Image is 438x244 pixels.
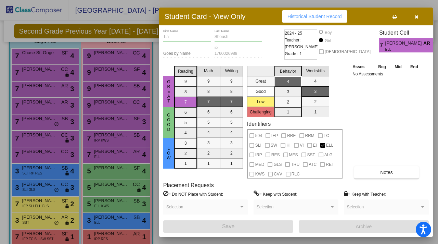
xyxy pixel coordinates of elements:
span: Save [222,223,234,229]
span: RES [271,151,280,159]
span: AR [423,40,433,47]
span: 2024 - 25 [285,30,302,37]
span: ALG [324,151,333,159]
label: Placement Requests [163,182,214,188]
span: 504 [255,132,262,140]
span: EI [313,141,317,149]
span: Low [166,146,172,160]
span: ATC [309,160,317,169]
th: Asses [351,63,374,71]
span: KWS [255,170,265,178]
label: = Keep with Student: [254,191,297,197]
span: ELL [385,47,418,52]
button: Historical Student Record [282,10,347,23]
span: Great [166,80,172,103]
label: = Keep with Teacher: [344,191,386,197]
span: ELL [326,141,333,149]
span: RRE [287,132,296,140]
span: [DEMOGRAPHIC_DATA] [325,48,371,56]
span: Good [166,113,172,132]
button: Notes [354,166,419,179]
span: Historical Student Record [287,14,342,19]
span: HI [286,141,291,149]
span: IRP [255,151,262,159]
th: Beg [374,63,390,71]
th: End [406,63,422,71]
span: 7 [379,41,385,49]
div: Boy [324,29,332,36]
div: Girl [324,38,331,44]
td: No Assessments [351,71,423,77]
span: RRM [305,132,314,140]
span: RET [326,160,334,169]
span: Archive [356,224,372,229]
input: goes by name [163,51,211,56]
label: = Do NOT Place with Student: [163,191,223,197]
th: Mid [390,63,406,71]
span: MES [289,151,298,159]
span: MED [255,160,265,169]
span: [PERSON_NAME] [385,40,423,47]
span: TC [324,132,329,140]
h3: Student Card - View Only [165,12,246,21]
button: Save [163,220,293,233]
span: CVV [274,170,282,178]
span: IEP [271,132,278,140]
span: Notes [380,170,393,175]
span: TRU [291,160,299,169]
span: VI [300,141,304,149]
span: RLC [292,170,300,178]
span: GLS [273,160,282,169]
span: SLI [255,141,261,149]
span: Teacher: [PERSON_NAME] [285,37,319,50]
input: Enter ID [215,51,262,56]
button: Archive [299,220,429,233]
span: SST [307,151,315,159]
span: SW [271,141,277,149]
span: Grade : 1 [285,50,302,57]
label: Identifiers [247,121,271,127]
